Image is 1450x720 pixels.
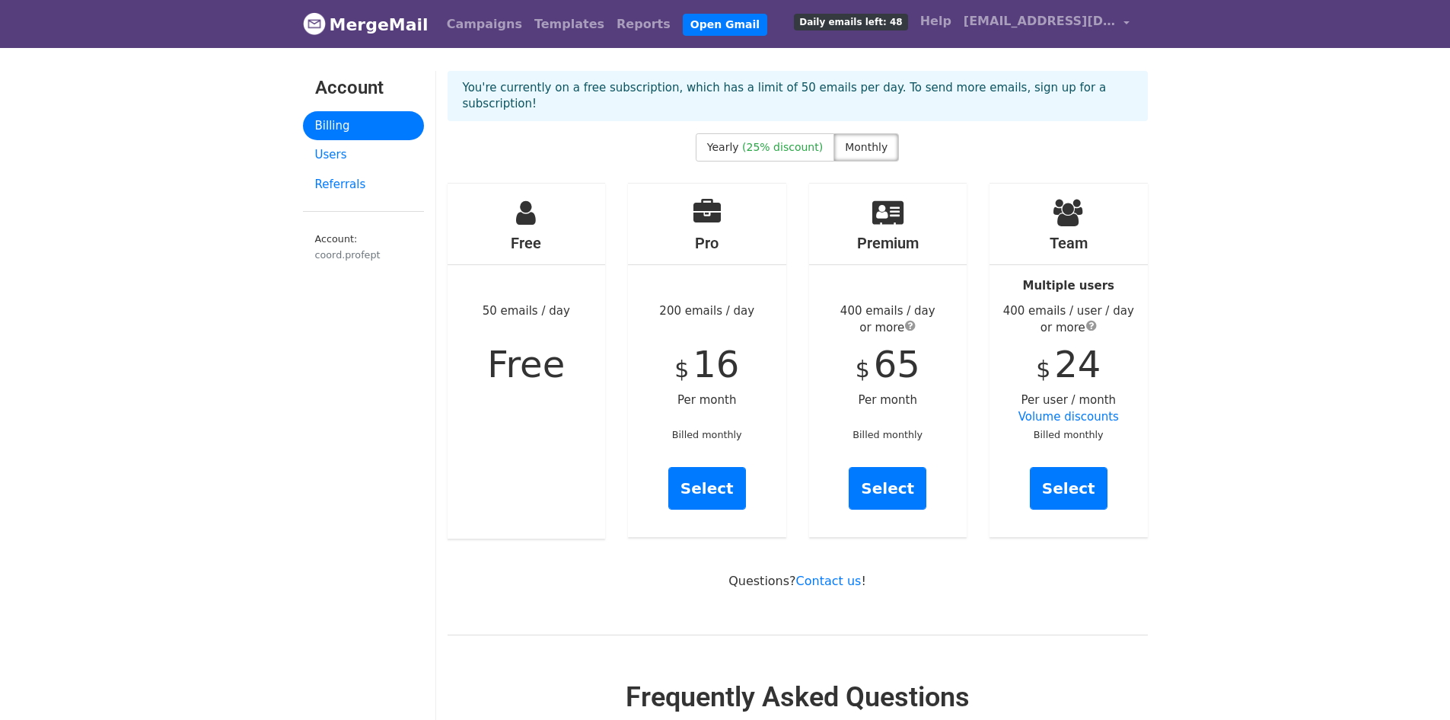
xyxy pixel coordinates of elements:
span: Yearly [707,141,739,153]
p: Questions? ! [448,573,1148,589]
div: coord.profept [315,248,412,262]
h4: Free [448,234,606,252]
a: Contact us [796,574,862,588]
a: Select [668,467,746,510]
span: [EMAIL_ADDRESS][DOMAIN_NAME] [964,12,1116,30]
span: $ [1036,356,1050,382]
a: Daily emails left: 48 [788,6,913,37]
a: [EMAIL_ADDRESS][DOMAIN_NAME] [958,6,1136,42]
h3: Account [315,77,412,99]
strong: Multiple users [1023,279,1114,293]
a: Select [849,467,926,510]
a: Referrals [303,170,424,200]
span: Daily emails left: 48 [794,14,907,30]
small: Account: [315,233,412,262]
span: (25% discount) [742,141,823,153]
a: Volume discounts [1018,410,1119,424]
div: 400 emails / user / day or more [990,302,1148,337]
h4: Premium [809,234,967,252]
a: Campaigns [441,9,528,40]
div: Per month [809,184,967,537]
a: Open Gmail [683,14,767,36]
p: You're currently on a free subscription, which has a limit of 50 emails per day. To send more ema... [463,80,1133,112]
a: Users [303,140,424,170]
div: 50 emails / day [448,184,606,539]
img: MergeMail logo [303,12,326,35]
span: $ [674,356,689,382]
a: Select [1030,467,1107,510]
a: MergeMail [303,8,429,40]
small: Billed monthly [1034,429,1104,440]
span: Monthly [845,141,888,153]
iframe: Chat Widget [1374,647,1450,720]
a: Templates [528,9,610,40]
span: 24 [1054,343,1101,386]
span: $ [856,356,870,382]
h2: Frequently Asked Questions [448,681,1148,714]
div: 400 emails / day or more [809,302,967,337]
div: Widget de chat [1374,647,1450,720]
small: Billed monthly [672,429,742,440]
h4: Pro [628,234,786,252]
a: Reports [610,9,677,40]
a: Billing [303,111,424,141]
span: Free [487,343,565,386]
span: 65 [874,343,920,386]
a: Help [914,6,958,37]
div: 200 emails / day Per month [628,184,786,537]
h4: Team [990,234,1148,252]
small: Billed monthly [852,429,923,440]
span: 16 [693,343,739,386]
div: Per user / month [990,184,1148,537]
